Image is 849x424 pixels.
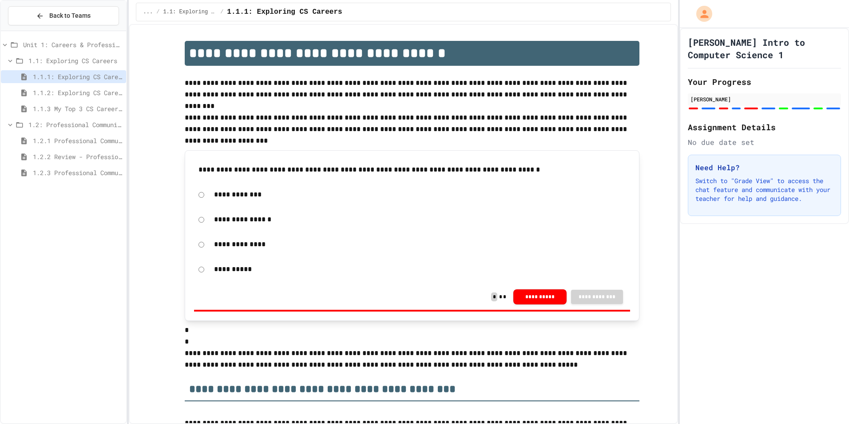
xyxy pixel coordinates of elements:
h3: Need Help? [695,162,833,173]
span: ... [143,8,153,16]
span: 1.2.3 Professional Communication Challenge [33,168,123,177]
div: My Account [687,4,714,24]
h1: [PERSON_NAME] Intro to Computer Science 1 [688,36,841,61]
div: No due date set [688,137,841,148]
span: Back to Teams [49,11,91,20]
button: Back to Teams [8,6,119,25]
span: 1.1.1: Exploring CS Careers [227,7,342,17]
span: 1.1.2: Exploring CS Careers - Review [33,88,123,97]
div: [PERSON_NAME] [690,95,838,103]
h2: Your Progress [688,76,841,88]
span: 1.1: Exploring CS Careers [163,8,217,16]
span: Unit 1: Careers & Professionalism [23,40,123,49]
span: 1.2.2 Review - Professional Communication [33,152,123,161]
span: / [156,8,159,16]
span: 1.1.3 My Top 3 CS Careers! [33,104,123,113]
span: 1.1: Exploring CS Careers [28,56,123,65]
p: Switch to "Grade View" to access the chat feature and communicate with your teacher for help and ... [695,176,833,203]
span: 1.2.1 Professional Communication [33,136,123,145]
span: 1.1.1: Exploring CS Careers [33,72,123,81]
span: 1.2: Professional Communication [28,120,123,129]
h2: Assignment Details [688,121,841,133]
span: / [220,8,223,16]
